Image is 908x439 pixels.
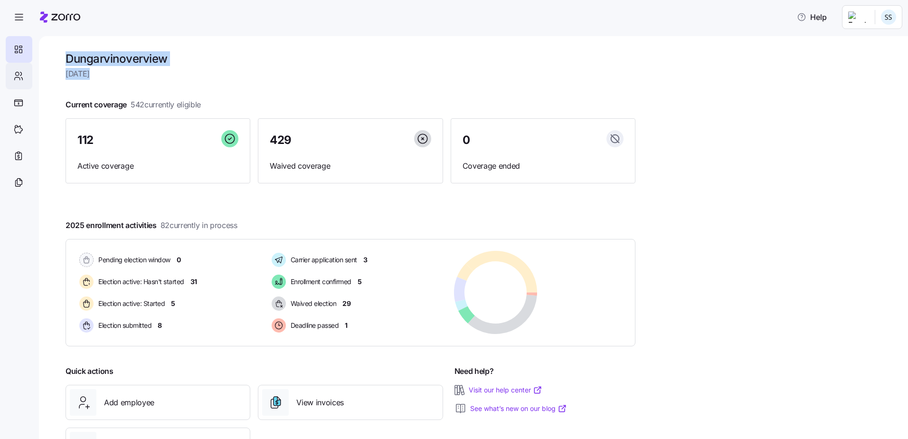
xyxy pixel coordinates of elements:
span: Election active: Started [95,299,165,308]
button: Help [789,8,834,27]
span: 429 [270,134,292,146]
span: Quick actions [66,365,113,377]
span: Help [797,11,827,23]
img: b3a65cbeab486ed89755b86cd886e362 [881,10,896,25]
span: [DATE] [66,68,635,80]
span: Add employee [104,397,154,409]
span: 0 [177,255,181,265]
span: 5 [358,277,362,286]
span: Current coverage [66,99,201,111]
a: Visit our help center [469,385,542,395]
span: Waived coverage [270,160,431,172]
span: Carrier application sent [288,255,357,265]
span: View invoices [296,397,344,409]
span: 82 currently in process [161,219,237,231]
span: Election active: Hasn't started [95,277,184,286]
span: 3 [363,255,368,265]
span: Deadline passed [288,321,339,330]
span: Election submitted [95,321,151,330]
h1: Dungarvin overview [66,51,635,66]
a: See what’s new on our blog [470,404,567,413]
span: 112 [77,134,94,146]
span: 0 [463,134,470,146]
span: 8 [158,321,162,330]
span: Need help? [454,365,494,377]
span: Waived election [288,299,337,308]
span: Active coverage [77,160,238,172]
span: 31 [190,277,197,286]
span: 542 currently eligible [131,99,201,111]
span: 29 [342,299,350,308]
span: 1 [345,321,348,330]
span: 5 [171,299,175,308]
span: 2025 enrollment activities [66,219,237,231]
img: Employer logo [848,11,867,23]
span: Pending election window [95,255,170,265]
span: Enrollment confirmed [288,277,351,286]
span: Coverage ended [463,160,624,172]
